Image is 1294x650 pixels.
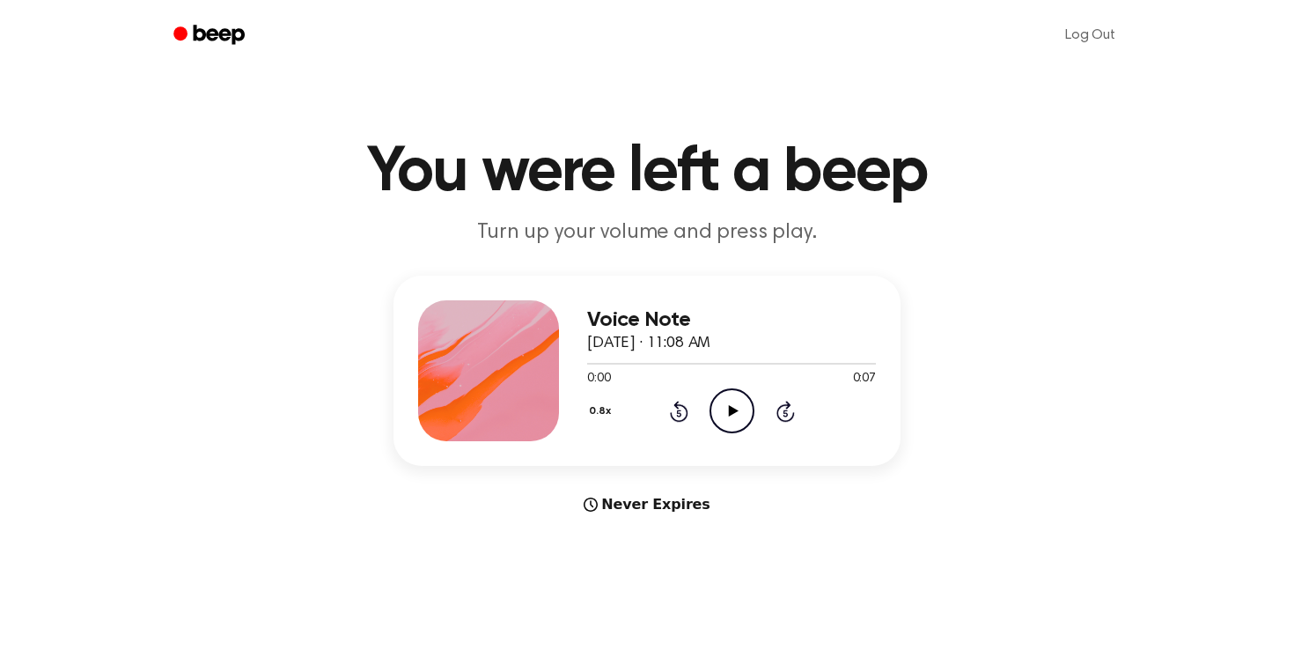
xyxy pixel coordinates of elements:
[587,370,610,388] span: 0:00
[587,336,710,351] span: [DATE] · 11:08 AM
[393,494,901,515] div: Never Expires
[587,308,876,332] h3: Voice Note
[853,370,876,388] span: 0:07
[196,141,1098,204] h1: You were left a beep
[161,18,261,53] a: Beep
[309,218,985,247] p: Turn up your volume and press play.
[587,396,617,426] button: 0.8x
[1048,14,1133,56] a: Log Out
